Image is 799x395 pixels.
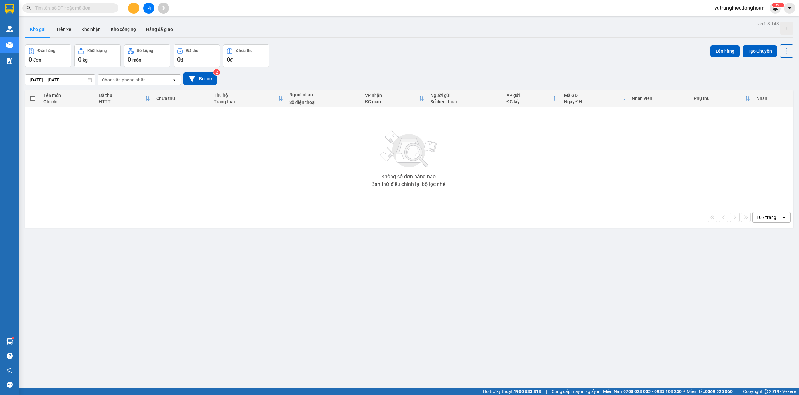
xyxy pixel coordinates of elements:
[289,92,359,97] div: Người nhận
[507,99,553,104] div: ĐC lấy
[83,58,88,63] span: kg
[781,215,787,220] svg: open
[25,22,51,37] button: Kho gửi
[25,44,71,67] button: Đơn hàng0đơn
[25,75,95,85] input: Select a date range.
[757,20,779,27] div: ver 1.8.143
[705,389,733,394] strong: 0369 525 060
[74,44,121,67] button: Khối lượng0kg
[76,22,106,37] button: Kho nhận
[158,3,169,14] button: aim
[38,49,55,53] div: Đơn hàng
[564,99,621,104] div: Ngày ĐH
[214,93,277,98] div: Thu hộ
[503,90,561,107] th: Toggle SortBy
[51,22,76,37] button: Trên xe
[787,5,793,11] span: caret-down
[211,90,286,107] th: Toggle SortBy
[7,382,13,388] span: message
[99,99,145,104] div: HTTT
[43,99,92,104] div: Ghi chú
[27,6,31,10] span: search
[213,69,220,75] sup: 2
[106,22,141,37] button: Kho công nợ
[223,44,269,67] button: Chưa thu0đ
[99,93,145,98] div: Đã thu
[564,93,621,98] div: Mã GD
[128,56,131,63] span: 0
[7,367,13,373] span: notification
[6,26,13,32] img: warehouse-icon
[371,182,446,187] div: Bạn thử điều chỉnh lại bộ lọc nhé!
[431,93,500,98] div: Người gửi
[6,42,13,48] img: warehouse-icon
[737,388,738,395] span: |
[483,388,541,395] span: Hỗ trợ kỹ thuật:
[137,49,153,53] div: Số lượng
[764,389,768,394] span: copyright
[230,58,233,63] span: đ
[431,99,500,104] div: Số điện thoại
[161,6,166,10] span: aim
[183,72,217,85] button: Bộ lọc
[132,6,136,10] span: plus
[236,49,252,53] div: Chưa thu
[7,353,13,359] span: question-circle
[6,58,13,64] img: solution-icon
[43,93,92,98] div: Tên món
[632,96,687,101] div: Nhân viên
[784,3,795,14] button: caret-down
[146,6,151,10] span: file-add
[214,99,277,104] div: Trạng thái
[365,99,419,104] div: ĐC giao
[102,77,146,83] div: Chọn văn phòng nhận
[289,100,359,105] div: Số điện thoại
[172,77,177,82] svg: open
[6,338,13,345] img: warehouse-icon
[141,22,178,37] button: Hàng đã giao
[691,90,753,107] th: Toggle SortBy
[694,96,745,101] div: Phụ thu
[514,389,541,394] strong: 1900 633 818
[546,388,547,395] span: |
[177,56,181,63] span: 0
[5,4,14,14] img: logo-vxr
[143,3,154,14] button: file-add
[381,174,437,179] div: Không có đơn hàng nào.
[33,58,41,63] span: đơn
[709,4,770,12] span: vutrunghieu.longhoan
[87,49,107,53] div: Khối lượng
[756,214,776,221] div: 10 / trang
[683,390,685,393] span: ⚪️
[128,3,139,14] button: plus
[181,58,183,63] span: đ
[772,5,778,11] img: icon-new-feature
[756,96,790,101] div: Nhãn
[603,388,682,395] span: Miền Nam
[174,44,220,67] button: Đã thu0đ
[186,49,198,53] div: Đã thu
[28,56,32,63] span: 0
[365,93,419,98] div: VP nhận
[743,45,777,57] button: Tạo Chuyến
[710,45,740,57] button: Lên hàng
[687,388,733,395] span: Miền Bắc
[552,388,601,395] span: Cung cấp máy in - giấy in:
[124,44,170,67] button: Số lượng0món
[12,337,14,339] sup: 1
[780,22,793,35] div: Tạo kho hàng mới
[377,127,441,172] img: svg+xml;base64,PHN2ZyBjbGFzcz0ibGlzdC1wbHVnX19zdmciIHhtbG5zPSJodHRwOi8vd3d3LnczLm9yZy8yMDAwL3N2Zy...
[362,90,427,107] th: Toggle SortBy
[561,90,629,107] th: Toggle SortBy
[132,58,141,63] span: món
[227,56,230,63] span: 0
[96,90,153,107] th: Toggle SortBy
[623,389,682,394] strong: 0708 023 035 - 0935 103 250
[507,93,553,98] div: VP gửi
[35,4,111,12] input: Tìm tên, số ĐT hoặc mã đơn
[78,56,81,63] span: 0
[156,96,207,101] div: Chưa thu
[772,3,784,7] sup: 367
